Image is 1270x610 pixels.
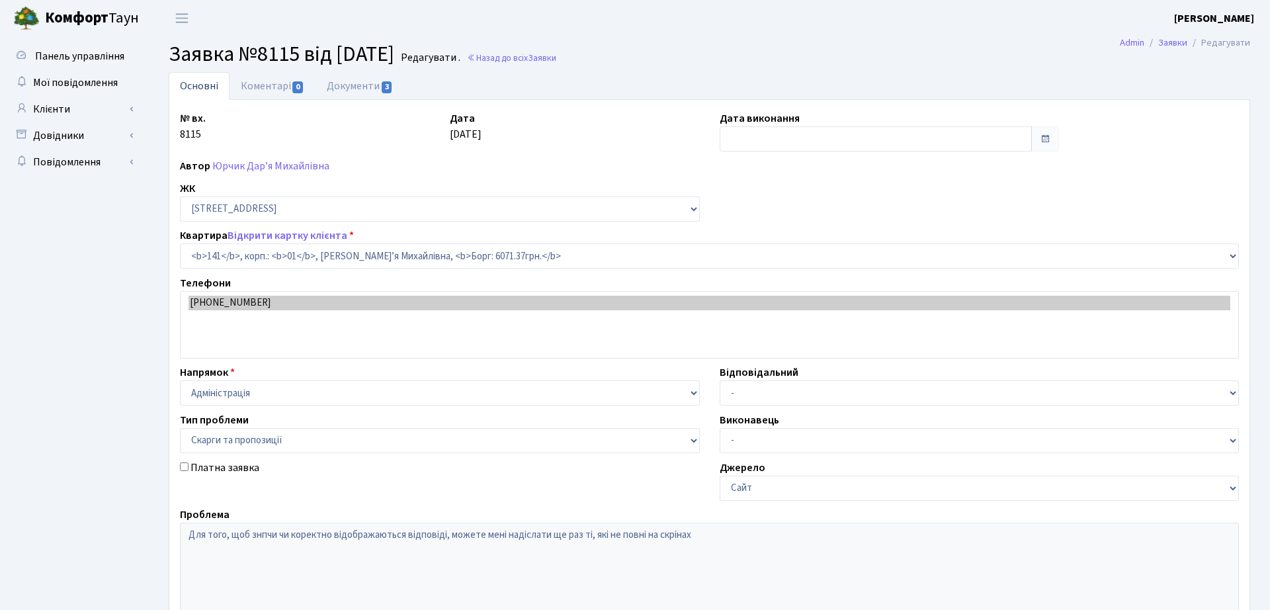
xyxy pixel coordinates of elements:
[33,75,118,90] span: Мої повідомлення
[1187,36,1250,50] li: Редагувати
[45,7,139,30] span: Таун
[180,507,230,523] label: Проблема
[7,96,139,122] a: Клієнти
[212,159,329,173] a: Юрчик Дар’я Михайлівна
[720,365,798,380] label: Відповідальний
[180,110,206,126] label: № вх.
[169,39,394,69] span: Заявка №8115 від [DATE]
[7,122,139,149] a: Довідники
[180,365,235,380] label: Напрямок
[180,181,195,196] label: ЖК
[35,49,124,64] span: Панель управління
[382,81,392,93] span: 3
[720,110,800,126] label: Дата виконання
[316,72,404,100] a: Документи
[180,275,231,291] label: Телефони
[45,7,108,28] b: Комфорт
[528,52,556,64] span: Заявки
[228,228,347,243] a: Відкрити картку клієнта
[180,428,700,453] select: )
[398,52,460,64] small: Редагувати .
[440,110,710,152] div: [DATE]
[467,52,556,64] a: Назад до всіхЗаявки
[1120,36,1144,50] a: Admin
[180,243,1239,269] select: )
[292,81,303,93] span: 0
[1158,36,1187,50] a: Заявки
[180,412,249,428] label: Тип проблеми
[170,110,440,152] div: 8115
[180,228,354,243] label: Квартира
[165,7,198,29] button: Переключити навігацію
[190,460,259,476] label: Платна заявка
[7,149,139,175] a: Повідомлення
[720,460,765,476] label: Джерело
[189,296,1230,310] option: [PHONE_NUMBER]
[180,158,210,174] label: Автор
[230,72,316,100] a: Коментарі
[7,69,139,96] a: Мої повідомлення
[7,43,139,69] a: Панель управління
[1100,29,1270,57] nav: breadcrumb
[169,72,230,100] a: Основні
[720,412,779,428] label: Виконавець
[13,5,40,32] img: logo.png
[1174,11,1254,26] a: [PERSON_NAME]
[450,110,475,126] label: Дата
